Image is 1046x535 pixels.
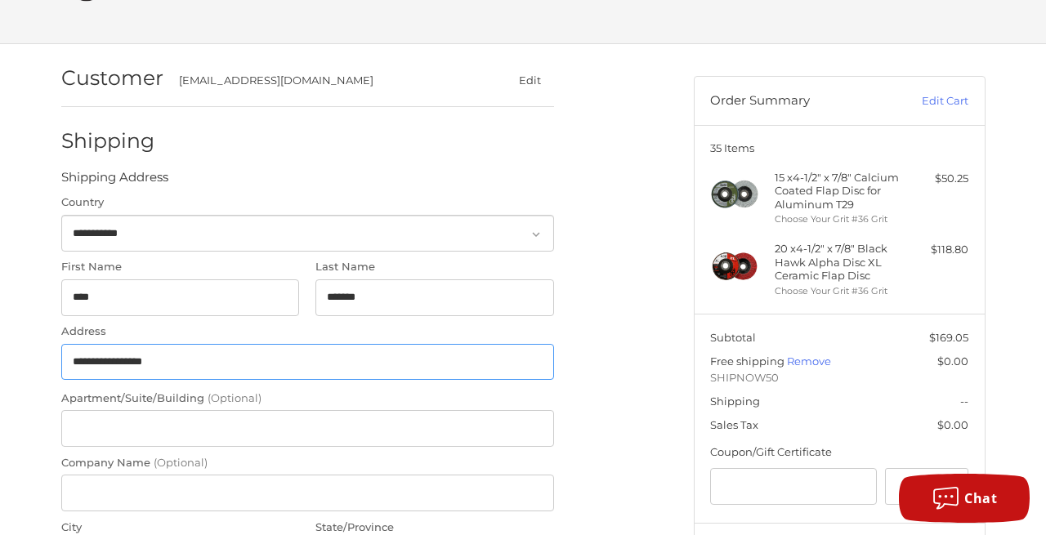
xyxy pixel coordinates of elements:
[61,390,554,407] label: Apartment/Suite/Building
[710,141,968,154] h3: 35 Items
[710,354,787,368] span: Free shipping
[775,242,900,282] h4: 20 x 4-1/2" x 7/8" Black Hawk Alpha Disc XL Ceramic Flap Disc
[61,323,554,340] label: Address
[964,489,997,507] span: Chat
[61,65,163,91] h2: Customer
[899,474,1030,523] button: Chat
[61,194,554,211] label: Country
[315,259,554,275] label: Last Name
[710,93,886,109] h3: Order Summary
[710,418,758,431] span: Sales Tax
[710,331,756,344] span: Subtotal
[775,212,900,226] li: Choose Your Grit #36 Grit
[507,69,554,92] button: Edit
[61,128,157,154] h2: Shipping
[775,284,900,298] li: Choose Your Grit #36 Grit
[937,354,968,368] span: $0.00
[904,171,968,187] div: $50.25
[787,354,831,368] a: Remove
[61,259,300,275] label: First Name
[710,395,760,408] span: Shipping
[710,468,877,505] input: Gift Certificate or Coupon Code
[710,370,968,386] span: SHIPNOW50
[154,456,208,469] small: (Optional)
[904,242,968,258] div: $118.80
[885,468,969,505] button: Apply
[179,73,475,89] div: [EMAIL_ADDRESS][DOMAIN_NAME]
[710,444,968,461] div: Coupon/Gift Certificate
[937,418,968,431] span: $0.00
[960,395,968,408] span: --
[61,168,168,194] legend: Shipping Address
[61,455,554,471] label: Company Name
[775,171,900,211] h4: 15 x 4-1/2" x 7/8" Calcium Coated Flap Disc for Aluminum T29
[886,93,968,109] a: Edit Cart
[208,391,261,404] small: (Optional)
[929,331,968,344] span: $169.05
